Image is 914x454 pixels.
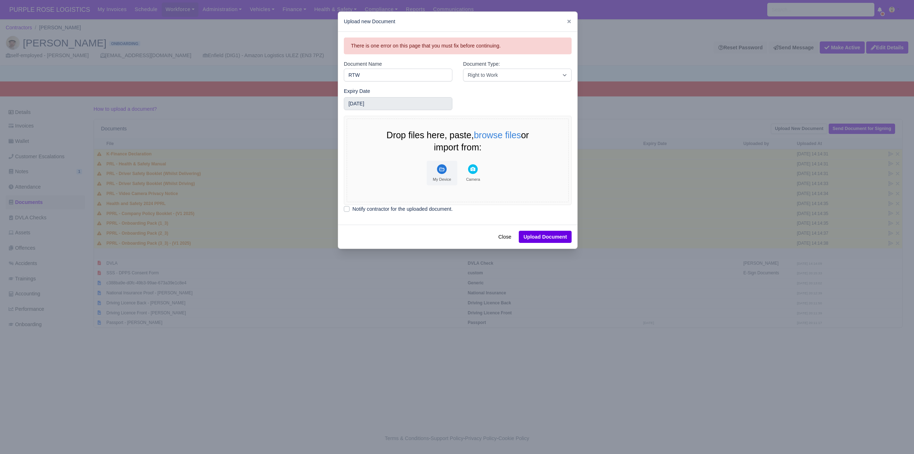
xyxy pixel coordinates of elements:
[519,231,572,243] button: Upload Document
[463,60,500,68] label: Document Type:
[344,60,382,68] label: Document Name
[344,87,370,95] label: Expiry Date
[466,177,480,182] div: Camera
[878,420,914,454] iframe: Chat Widget
[474,131,521,140] button: browse files
[372,129,543,154] div: Drop files here, paste, or import from:
[352,205,453,213] label: Notify contractor for the uploaded document.
[338,12,577,32] div: Upload new Document
[494,231,516,243] button: Close
[344,116,572,205] div: File Uploader
[344,38,572,54] div: There is one error on this page that you must fix before continuing.
[433,177,451,182] div: My Device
